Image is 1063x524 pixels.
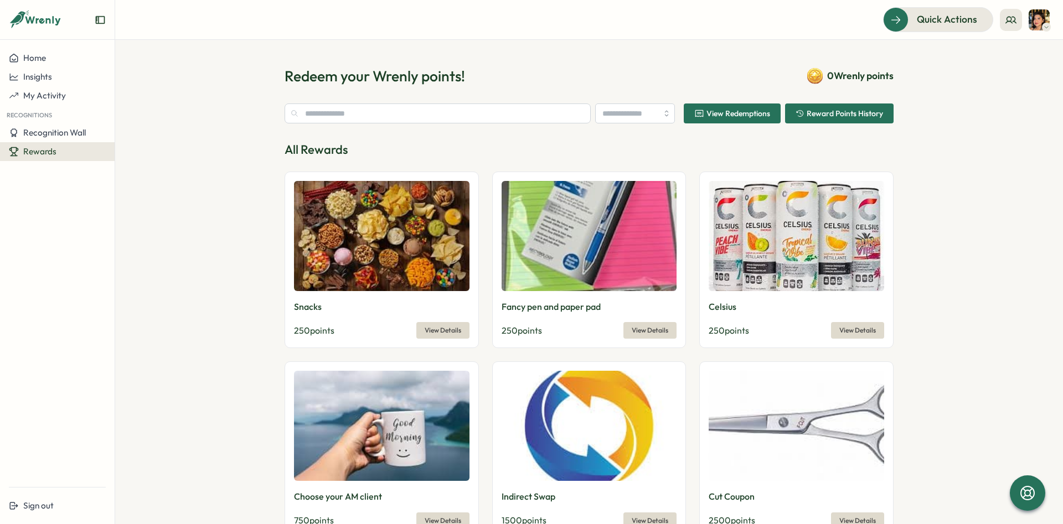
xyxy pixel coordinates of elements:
span: 0 Wrenly points [827,69,894,83]
button: Reward Points History [785,103,894,123]
button: View Details [623,322,677,339]
img: Indirect Swap [502,371,677,481]
span: View Details [425,323,461,338]
img: Cut Coupon [709,371,884,481]
img: Fancy pen and paper pad [502,181,677,291]
img: Choose your AM client [294,371,469,481]
p: Celsius [709,300,736,314]
button: View Details [416,322,469,339]
p: Choose your AM client [294,490,382,504]
button: View Redemptions [684,103,781,123]
img: Celsius [709,181,884,291]
span: 250 points [502,325,542,336]
span: Quick Actions [917,12,977,27]
span: Reward Points History [807,110,883,117]
span: Home [23,53,46,63]
button: View Details [831,322,884,339]
h1: Redeem your Wrenly points! [285,66,465,86]
button: Quick Actions [883,7,993,32]
p: Snacks [294,300,322,314]
span: View Details [839,323,876,338]
p: Cut Coupon [709,490,755,504]
span: View Details [632,323,668,338]
span: Insights [23,71,52,82]
span: View Redemptions [706,110,770,117]
span: Rewards [23,146,56,157]
span: 250 points [294,325,334,336]
span: Recognition Wall [23,127,86,138]
span: 250 points [709,325,749,336]
img: Elizabeth Simon [1029,9,1050,30]
p: Fancy pen and paper pad [502,300,601,314]
span: Sign out [23,500,54,511]
p: All Rewards [285,141,894,158]
span: My Activity [23,90,66,101]
button: Expand sidebar [95,14,106,25]
img: Snacks [294,181,469,291]
p: Indirect Swap [502,490,555,504]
